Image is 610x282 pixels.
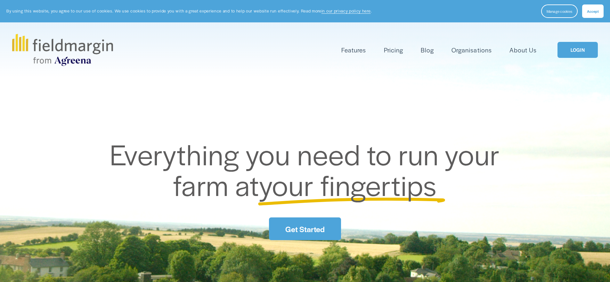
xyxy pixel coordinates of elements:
[451,45,492,55] a: Organisations
[582,4,604,18] button: Accept
[557,42,598,58] a: LOGIN
[269,217,341,240] a: Get Started
[541,4,578,18] button: Manage cookies
[12,34,113,66] img: fieldmargin.com
[587,9,599,14] span: Accept
[110,134,507,204] span: Everything you need to run your farm at
[509,45,537,55] a: About Us
[321,8,371,14] a: in our privacy policy here
[259,164,437,204] span: your fingertips
[341,45,366,55] span: Features
[384,45,403,55] a: Pricing
[341,45,366,55] a: folder dropdown
[6,8,372,14] p: By using this website, you agree to our use of cookies. We use cookies to provide you with a grea...
[421,45,434,55] a: Blog
[547,9,572,14] span: Manage cookies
